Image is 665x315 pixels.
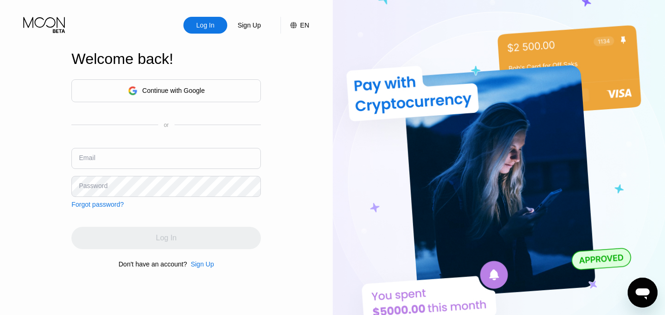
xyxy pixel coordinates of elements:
div: Continue with Google [142,87,205,94]
div: Log In [183,17,227,34]
div: Password [79,182,107,189]
div: Welcome back! [71,50,261,68]
div: Sign Up [227,17,271,34]
iframe: Knop om het berichtenvenster te openen [628,278,658,308]
div: EN [300,21,309,29]
div: Don't have an account? [119,260,187,268]
div: Log In [196,21,216,30]
div: Sign Up [237,21,262,30]
div: Email [79,154,95,161]
div: Forgot password? [71,201,124,208]
div: Sign Up [191,260,214,268]
div: Sign Up [187,260,214,268]
div: Continue with Google [71,79,261,102]
div: or [164,122,169,128]
div: EN [280,17,309,34]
